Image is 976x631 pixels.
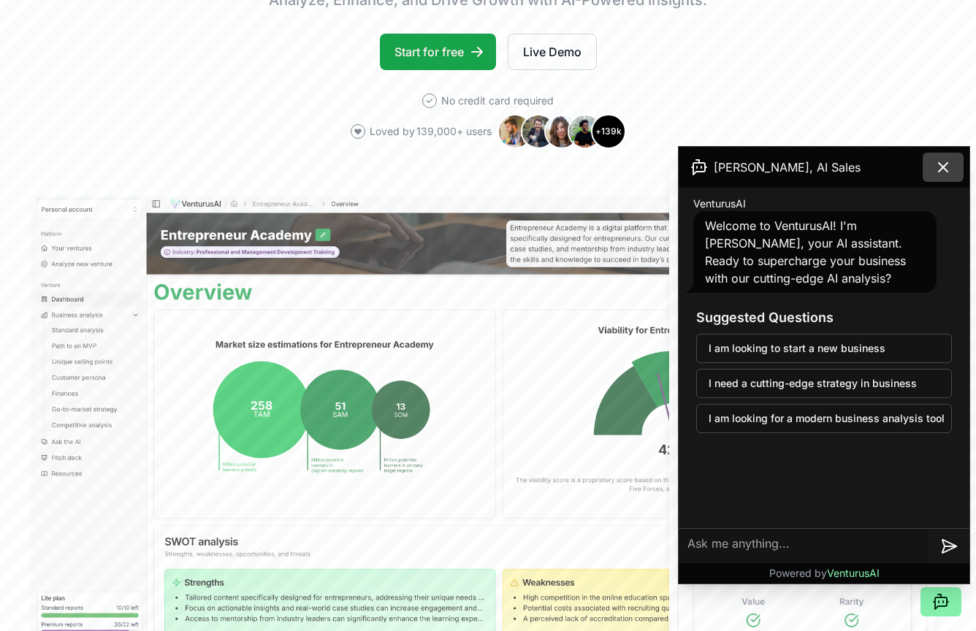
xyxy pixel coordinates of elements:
a: Live Demo [508,34,597,70]
span: [PERSON_NAME], AI Sales [714,158,861,176]
h3: Suggested Questions [696,307,952,328]
button: I am looking to start a new business [696,334,952,363]
button: I need a cutting-edge strategy in business [696,369,952,398]
span: VenturusAI [827,567,880,579]
span: Welcome to VenturusAI! I'm [PERSON_NAME], your AI assistant. Ready to supercharge your business w... [705,218,906,286]
img: Avatar 1 [497,114,533,149]
img: Avatar 2 [521,114,556,149]
button: I am looking for a modern business analysis tool [696,404,952,433]
span: VenturusAI [693,196,746,211]
p: Powered by [769,566,880,581]
a: Start for free [380,34,496,70]
img: Avatar 3 [544,114,579,149]
img: Avatar 4 [568,114,603,149]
